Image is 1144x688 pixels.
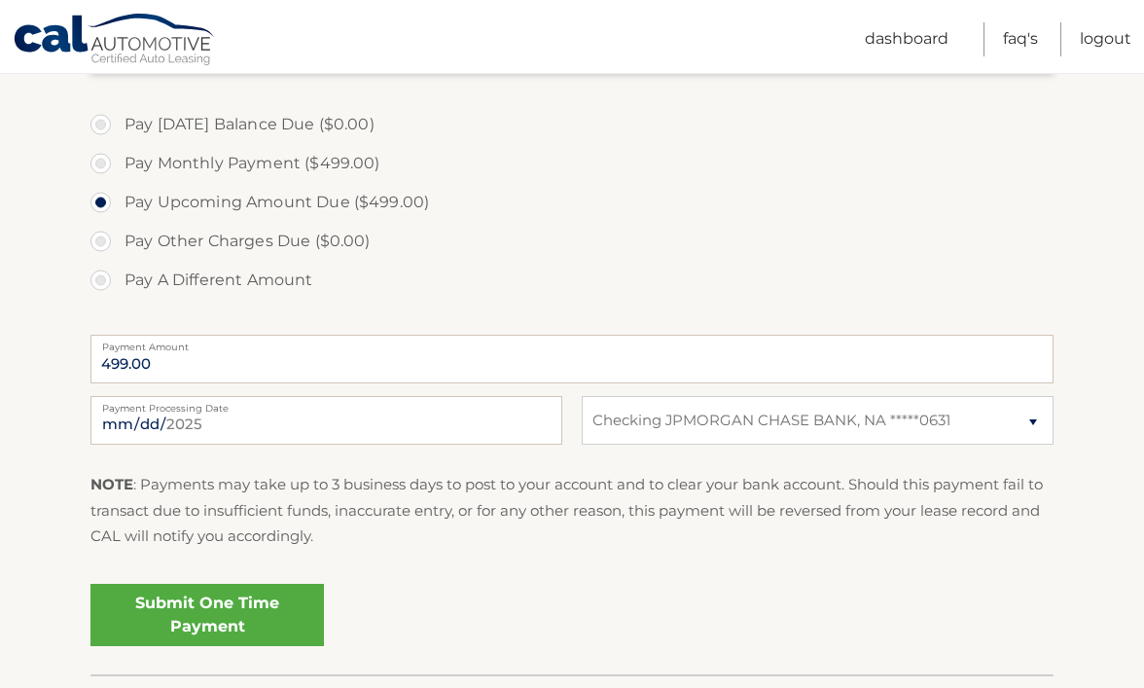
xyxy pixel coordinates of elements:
a: Logout [1080,22,1131,56]
label: Pay [DATE] Balance Due ($0.00) [90,105,1054,144]
a: FAQ's [1003,22,1038,56]
label: Pay A Different Amount [90,261,1054,300]
label: Payment Amount [90,335,1054,350]
input: Payment Amount [90,335,1054,383]
label: Pay Other Charges Due ($0.00) [90,222,1054,261]
a: Cal Automotive [13,13,217,69]
label: Pay Upcoming Amount Due ($499.00) [90,183,1054,222]
strong: NOTE [90,475,133,493]
p: : Payments may take up to 3 business days to post to your account and to clear your bank account.... [90,472,1054,549]
label: Payment Processing Date [90,396,562,412]
input: Payment Date [90,396,562,445]
a: Submit One Time Payment [90,584,324,646]
label: Pay Monthly Payment ($499.00) [90,144,1054,183]
a: Dashboard [865,22,948,56]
